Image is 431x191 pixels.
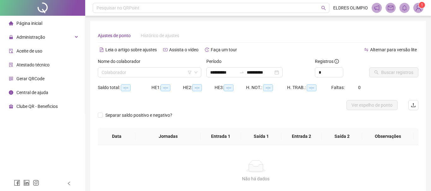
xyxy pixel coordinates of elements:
span: left [67,181,71,186]
span: Clube QR - Beneficios [16,104,58,109]
span: Assista o vídeo [169,47,198,52]
span: facebook [14,180,20,186]
span: --:-- [192,84,202,91]
th: Observações [362,128,414,145]
th: Entrada 2 [281,128,322,145]
span: mail [388,5,393,11]
span: Atestado técnico [16,62,50,67]
img: 94728 [414,3,423,13]
span: Ajustes de ponto [98,33,131,38]
th: Data [98,128,135,145]
span: qrcode [9,76,13,81]
div: H. TRAB.: [287,84,331,91]
span: upload [411,103,416,108]
span: --:-- [121,84,131,91]
span: info-circle [9,90,13,95]
span: notification [374,5,380,11]
span: lock [9,35,13,39]
div: HE 1: [151,84,183,91]
span: history [205,48,209,52]
span: to [239,70,244,75]
div: H. NOT.: [246,84,287,91]
span: home [9,21,13,25]
span: --:-- [307,84,316,91]
div: Saldo total: [98,84,151,91]
div: Não há dados [105,175,406,182]
span: ELDRES OLIMPIO [333,4,368,11]
span: Histórico de ajustes [141,33,179,38]
span: down [194,70,198,74]
span: 1 [421,3,423,7]
div: HE 2: [183,84,215,91]
div: HE 3: [215,84,246,91]
span: Separar saldo positivo e negativo? [103,112,175,119]
span: Gerar QRCode [16,76,44,81]
span: bell [402,5,407,11]
span: instagram [33,180,39,186]
th: Jornadas [135,128,200,145]
span: Leia o artigo sobre ajustes [105,47,157,52]
span: gift [9,104,13,109]
span: Alternar para versão lite [370,47,417,52]
span: solution [9,63,13,67]
span: --:-- [263,84,273,91]
th: Saída 1 [241,128,281,145]
span: Central de ajuda [16,90,48,95]
button: Buscar registros [369,67,418,77]
sup: Atualize o seu contato no menu Meus Dados [419,2,425,8]
span: Registros [315,58,339,65]
span: Faça um tour [211,47,237,52]
span: file-text [99,48,104,52]
span: Faltas: [331,85,345,90]
span: Administração [16,35,45,40]
span: --:-- [161,84,170,91]
span: audit [9,49,13,53]
span: search [321,6,326,10]
span: swap-right [239,70,244,75]
span: Aceite de uso [16,48,42,53]
th: Entrada 1 [201,128,241,145]
button: Ver espelho de ponto [346,100,398,110]
th: Saída 2 [322,128,362,145]
label: Nome do colaborador [98,58,145,65]
span: filter [188,70,192,74]
span: swap [364,48,369,52]
span: youtube [163,48,168,52]
span: info-circle [334,59,339,64]
span: linkedin [23,180,30,186]
span: --:-- [224,84,233,91]
span: 0 [358,85,361,90]
span: Observações [367,133,409,140]
span: Página inicial [16,21,42,26]
label: Período [206,58,226,65]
